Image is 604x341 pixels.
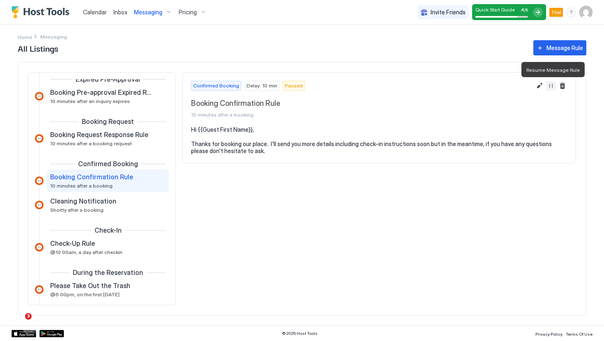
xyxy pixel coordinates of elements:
span: 3 [25,313,32,320]
span: Booking Confirmation Rule [191,99,531,108]
span: / 5 [524,7,528,13]
button: Message Rule [533,40,586,55]
span: 10 minutes after an inquiry expires [50,98,130,104]
div: User profile [579,6,592,19]
a: Home [18,32,32,41]
span: Confirmed Booking [78,160,138,168]
span: Invite Friends [431,9,466,16]
span: Breadcrumb [40,34,67,40]
iframe: Intercom live chat [8,313,28,333]
div: Breadcrumb [18,32,32,41]
pre: Hi {{Guest First Name}}, Thanks for booking our place. I'll send you more details including check... [191,126,567,155]
button: Delete message rule [558,81,567,91]
div: menu [566,7,576,17]
span: Resume Message Rule [526,67,580,73]
a: App Store [12,330,36,337]
a: Google Play Store [39,330,64,337]
span: Booking Pre-approval Expired Rule [50,88,152,96]
span: Privacy Policy [535,332,563,336]
span: @10:00am, a day after checkin [50,249,122,255]
span: Expired Pre-Approval [76,75,140,83]
span: Please Take Out the Trash [50,281,130,290]
span: Shortly after a booking [50,207,104,213]
span: Booking Confirmation Rule [50,173,133,181]
span: All Listings [18,42,525,54]
button: Edit message rule [535,81,544,91]
button: Resume Message Rule [546,81,556,91]
a: Privacy Policy [535,329,563,338]
span: Cleaning Notification [50,197,116,205]
span: Delay: 10 min [247,82,277,89]
span: Terms Of Use [566,332,592,336]
span: Check-Up Rule [50,239,95,247]
a: Calendar [83,8,107,16]
span: 10 minutes after a booking request [50,140,132,146]
span: 4 [521,7,524,13]
span: Paused [285,82,303,89]
span: Inbox [113,9,127,16]
span: © 2025 Host Tools [282,331,318,336]
span: @6:00pm, on the first [DATE] [50,291,120,298]
div: Message Rule [546,43,583,52]
span: Confirmed Booking [193,82,239,89]
a: Terms Of Use [566,329,592,338]
span: Quick Start Guide [475,7,515,13]
span: Booking Request [82,117,134,126]
span: 10 minutes after a booking [50,183,113,189]
a: Inbox [113,8,127,16]
span: 10 minutes after a booking [191,112,531,118]
span: Messaging [134,9,162,16]
a: Host Tools Logo [12,6,73,18]
span: Home [18,34,32,40]
span: Booking Request Response Rule [50,130,148,139]
span: Check-In [95,226,122,234]
span: Trial [551,9,561,16]
span: Calendar [83,9,107,16]
span: During the Reservation [73,268,143,277]
span: Pricing [179,9,197,16]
